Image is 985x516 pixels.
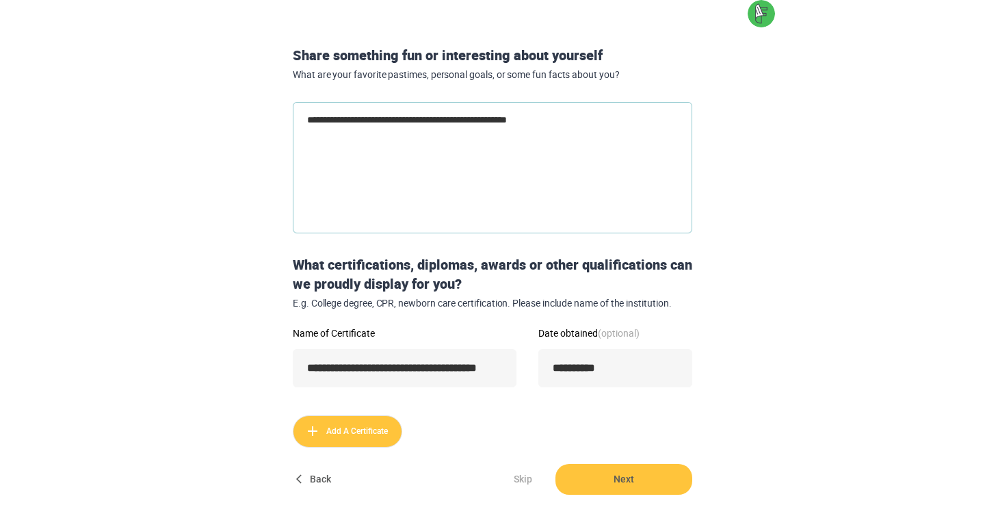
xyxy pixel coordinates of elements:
span: Date obtained [538,326,640,339]
button: Skip [501,464,544,495]
span: Add A Certificate [293,416,402,447]
span: What are your favorite pastimes, personal goals, or some fun facts about you? [293,69,692,81]
span: E.g. College degree, CPR, newborn care certification. Please include name of the institution. [293,298,692,309]
button: Add A Certificate [293,415,402,448]
label: Name of Certificate [293,328,516,338]
div: What certifications, diplomas, awards or other qualifications can we proudly display for you? [287,255,698,309]
div: Share something fun or interesting about yourself [287,46,698,80]
button: Next [555,464,692,495]
strong: (optional) [598,326,640,339]
button: Back [293,464,337,495]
